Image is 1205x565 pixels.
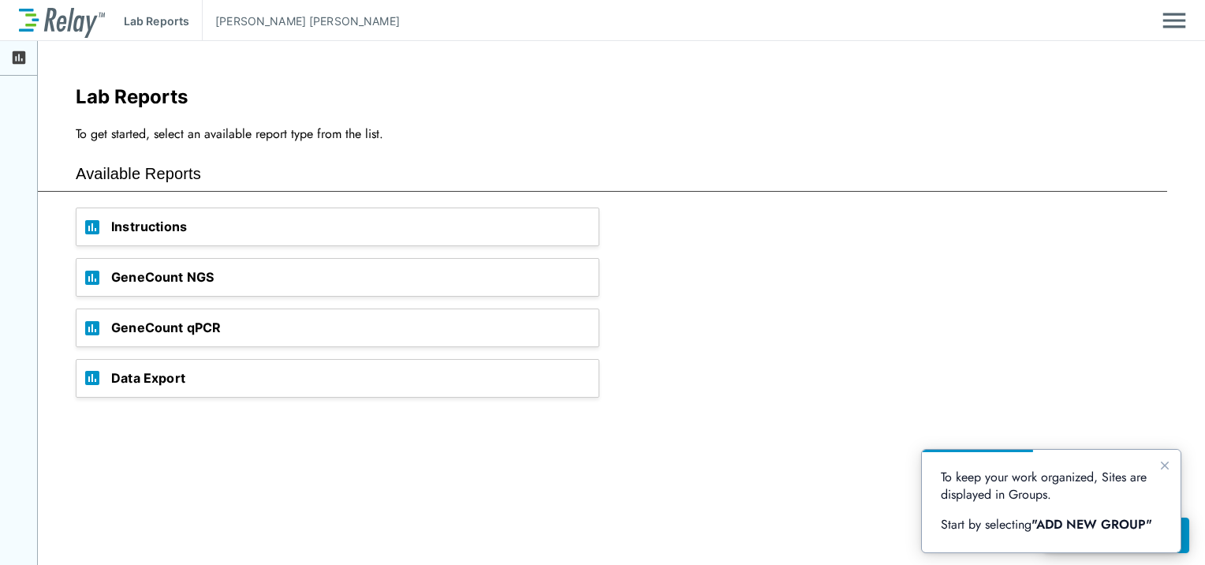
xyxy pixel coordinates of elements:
div: GeneCount qPCR [76,309,599,347]
span: Instructions [111,208,599,245]
span: GeneCount NGS [111,259,599,296]
h2: To get started, select an available report type from the list. [38,125,1167,142]
span: Data Export [111,360,599,397]
div: Instructions [76,208,599,246]
p: Lab Reports [124,13,189,29]
img: LuminUltra Relay [19,4,105,38]
iframe: bubble [922,450,1181,552]
div: GeneCount NGS [76,258,599,297]
h2: Lab Reports [38,84,1167,110]
p: [PERSON_NAME] [PERSON_NAME] [215,13,400,29]
h4: Available Reports [38,161,1167,192]
span: GeneCount qPCR [111,309,599,346]
div: Data Export [76,359,599,398]
img: Drawer Icon [1162,6,1186,36]
button: Main menu [1162,6,1186,36]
